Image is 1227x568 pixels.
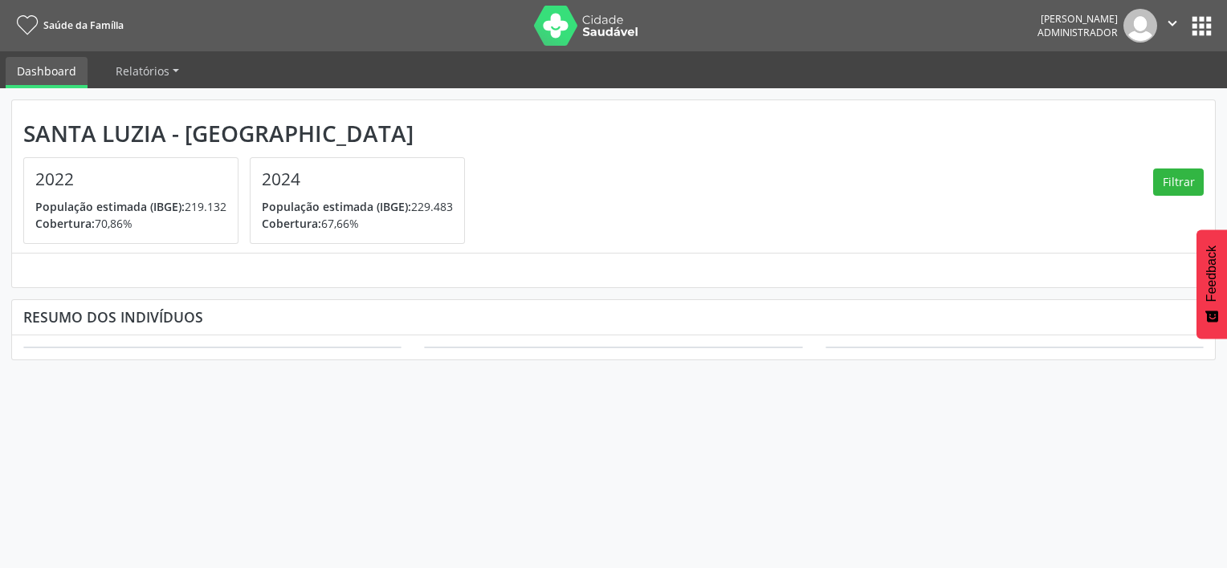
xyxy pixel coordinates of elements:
[104,57,190,85] a: Relatórios
[262,199,411,214] span: População estimada (IBGE):
[35,199,185,214] span: População estimada (IBGE):
[1157,9,1188,43] button: 
[116,63,169,79] span: Relatórios
[35,198,226,215] p: 219.132
[262,169,453,189] h4: 2024
[35,215,226,232] p: 70,86%
[1164,14,1181,32] i: 
[1037,26,1118,39] span: Administrador
[1188,12,1216,40] button: apps
[23,120,476,147] div: Santa Luzia - [GEOGRAPHIC_DATA]
[35,216,95,231] span: Cobertura:
[1123,9,1157,43] img: img
[262,198,453,215] p: 229.483
[6,57,88,88] a: Dashboard
[43,18,124,32] span: Saúde da Família
[23,308,1204,326] div: Resumo dos indivíduos
[262,216,321,231] span: Cobertura:
[1205,245,1219,302] span: Feedback
[1037,12,1118,26] div: [PERSON_NAME]
[35,169,226,189] h4: 2022
[11,12,124,39] a: Saúde da Família
[262,215,453,232] p: 67,66%
[1196,229,1227,339] button: Feedback - Mostrar pesquisa
[1153,168,1204,196] button: Filtrar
